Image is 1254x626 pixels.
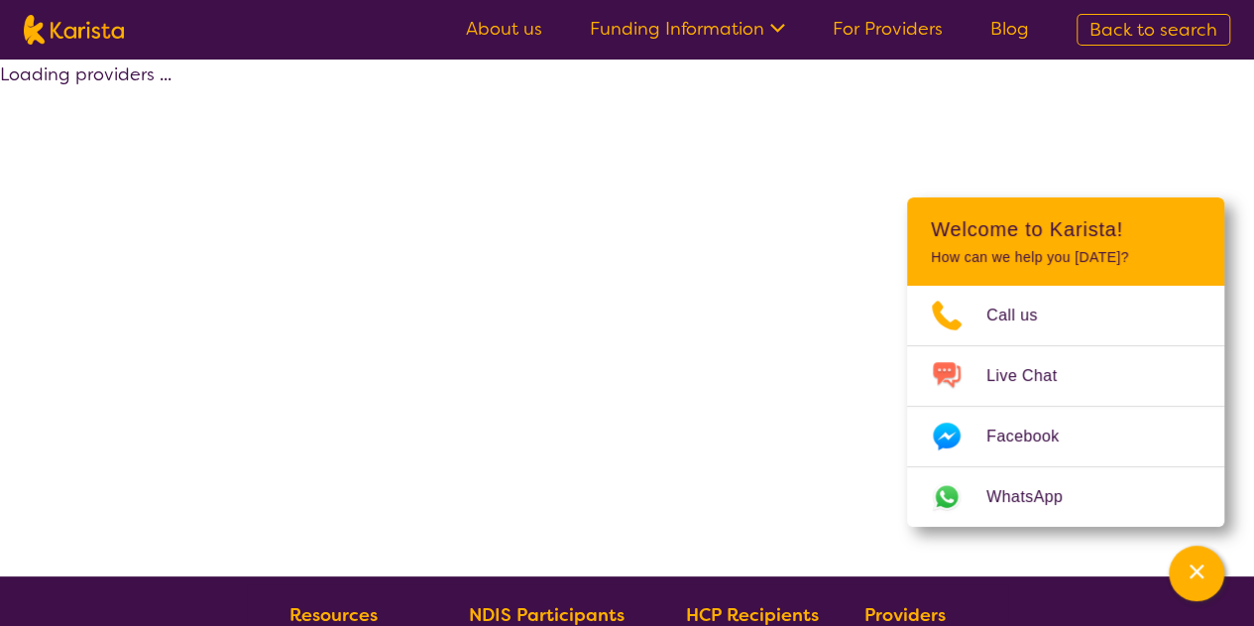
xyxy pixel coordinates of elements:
[590,17,785,41] a: Funding Information
[833,17,943,41] a: For Providers
[990,17,1029,41] a: Blog
[1077,14,1230,46] a: Back to search
[907,286,1224,527] ul: Choose channel
[986,422,1083,451] span: Facebook
[1089,18,1217,42] span: Back to search
[986,361,1081,391] span: Live Chat
[907,197,1224,527] div: Channel Menu
[466,17,542,41] a: About us
[1169,546,1224,601] button: Channel Menu
[986,482,1086,512] span: WhatsApp
[24,15,124,45] img: Karista logo
[986,301,1062,330] span: Call us
[907,467,1224,527] a: Web link opens in a new tab.
[931,217,1200,241] h2: Welcome to Karista!
[931,249,1200,266] p: How can we help you [DATE]?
